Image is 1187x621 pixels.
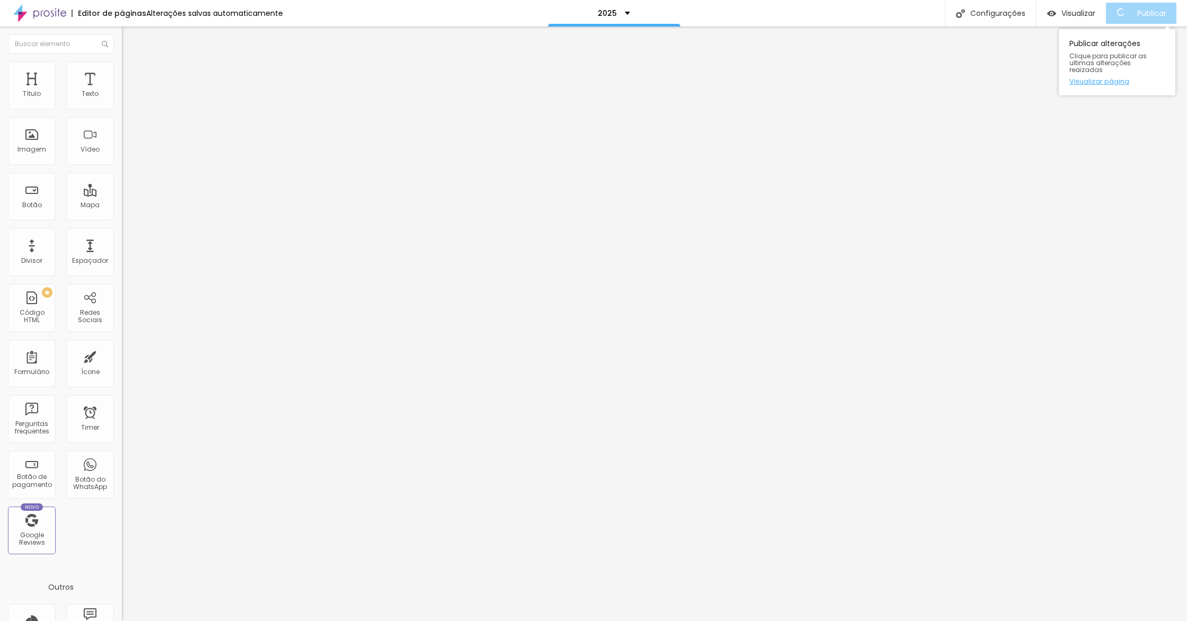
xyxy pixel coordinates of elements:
img: Icone [102,41,108,47]
div: Editor de páginas [72,10,146,17]
div: Google Reviews [11,531,52,547]
button: Publicar [1106,3,1176,24]
div: Novo [21,503,43,511]
div: Timer [81,424,99,431]
div: Ícone [81,368,100,376]
a: Visualizar página [1069,78,1165,85]
div: Botão [22,201,42,209]
div: Botão de pagamento [11,473,52,489]
div: Título [23,90,41,97]
div: Publicar alterações [1059,29,1175,95]
div: Redes Sociais [69,309,111,324]
div: Divisor [21,257,42,264]
span: Visualizar [1061,9,1095,17]
div: Mapa [81,201,100,209]
button: Visualizar [1037,3,1106,24]
img: Icone [956,9,965,18]
div: Alterações salvas automaticamente [146,10,283,17]
p: 2025 [598,10,617,17]
div: Código HTML [11,309,52,324]
div: Espaçador [72,257,108,264]
div: Perguntas frequentes [11,420,52,436]
input: Buscar elemento [8,34,114,54]
span: Publicar [1137,9,1166,17]
div: Formulário [14,368,49,376]
div: Botão do WhatsApp [69,476,111,491]
div: Vídeo [81,146,100,153]
div: Texto [82,90,99,97]
div: Imagem [17,146,46,153]
span: Clique para publicar as ultimas alterações reaizadas [1069,52,1165,74]
img: view-1.svg [1047,9,1056,18]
